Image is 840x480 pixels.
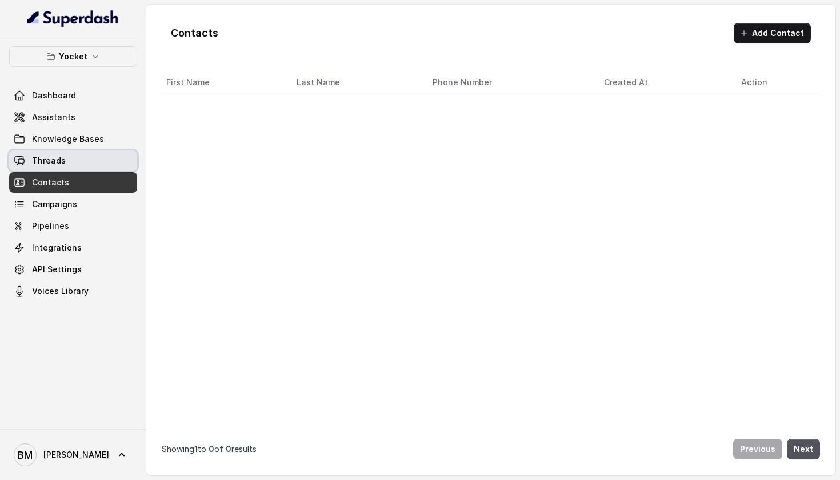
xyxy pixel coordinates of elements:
[226,444,231,454] span: 0
[9,216,137,236] a: Pipelines
[9,237,137,258] a: Integrations
[32,285,89,297] span: Voices Library
[9,107,137,128] a: Assistants
[162,71,287,94] th: First Name
[27,9,119,27] img: light.svg
[734,23,811,43] button: Add Contact
[787,439,820,459] button: Next
[9,150,137,171] a: Threads
[18,449,33,461] text: BM
[9,281,137,302] a: Voices Library
[595,71,732,94] th: Created At
[194,444,198,454] span: 1
[32,177,69,188] span: Contacts
[732,71,820,94] th: Action
[423,71,595,94] th: Phone Number
[9,439,137,471] a: [PERSON_NAME]
[43,449,109,461] span: [PERSON_NAME]
[32,220,69,232] span: Pipelines
[32,112,75,123] span: Assistants
[32,90,76,101] span: Dashboard
[9,129,137,149] a: Knowledge Bases
[733,439,782,459] button: Previous
[32,242,82,253] span: Integrations
[9,259,137,280] a: API Settings
[162,432,820,466] nav: Pagination
[209,444,214,454] span: 0
[32,155,66,166] span: Threads
[32,264,82,275] span: API Settings
[162,443,257,455] p: Showing to of results
[59,50,87,64] p: Yocket
[9,46,137,67] button: Yocket
[171,24,218,42] h1: Contacts
[9,85,137,106] a: Dashboard
[9,172,137,193] a: Contacts
[32,133,104,145] span: Knowledge Bases
[9,194,137,215] a: Campaigns
[287,71,423,94] th: Last Name
[32,199,77,210] span: Campaigns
